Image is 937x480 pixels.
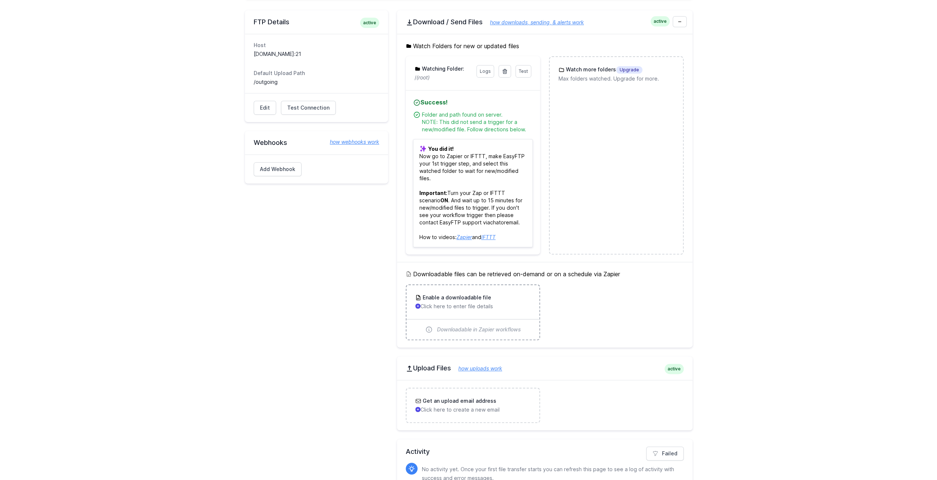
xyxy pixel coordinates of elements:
[254,162,302,176] a: Add Webhook
[406,364,684,373] h2: Upload Files
[457,234,472,240] a: Zapier
[440,197,448,203] b: ON
[515,65,531,78] a: Test
[406,285,539,339] a: Enable a downloadable file Click here to enter file details Downloadable in Zapier workflows
[415,406,531,413] p: Click here to create a new email
[616,66,642,74] span: Upgrade
[550,57,683,91] a: Watch more foldersUpgrade Max folders watched. Upgrade for more.
[419,190,447,196] b: Important:
[421,397,496,405] h3: Get an upload email address
[254,70,379,77] dt: Default Upload Path
[665,364,684,374] span: active
[564,66,642,74] h3: Watch more folders
[416,74,430,81] i: (root)
[646,447,684,461] a: Failed
[254,101,276,115] a: Edit
[420,65,464,72] h3: Watching Folder:
[323,138,379,146] a: how webhooks work
[490,219,501,225] a: chat
[254,18,379,26] h2: FTP Details
[413,98,533,107] h4: Success!
[413,139,533,247] p: Now go to Zapier or IFTTT, make EasyFTP your 1st trigger step, and select this watched folder to ...
[437,326,521,333] span: Downloadable in Zapier workflows
[506,219,518,225] a: email
[406,388,539,422] a: Get an upload email address Click here to create a new email
[406,18,684,26] h2: Download / Send Files
[519,68,528,74] span: Test
[254,138,379,147] h2: Webhooks
[406,447,684,457] h2: Activity
[422,111,533,133] div: Folder and path found on server. NOTE: This did not send a trigger for a new/modified file. Follo...
[451,365,502,371] a: how uploads work
[254,42,379,49] dt: Host
[651,16,670,26] span: active
[476,65,494,78] a: Logs
[406,270,684,278] h5: Downloadable files can be retrieved on-demand or on a schedule via Zapier
[483,19,584,25] a: how downloads, sending, & alerts work
[254,50,379,58] dd: [DOMAIN_NAME]:21
[287,104,330,111] span: Test Connection
[481,234,496,240] a: IFTTT
[421,294,491,301] h3: Enable a downloadable file
[254,78,379,86] dd: /outgoing
[406,42,684,50] h5: Watch Folders for new or updated files
[415,303,531,310] p: Click here to enter file details
[428,146,454,152] b: You did it!
[360,18,379,28] span: active
[559,75,674,82] p: Max folders watched. Upgrade for more.
[281,101,336,115] a: Test Connection
[415,74,472,81] p: /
